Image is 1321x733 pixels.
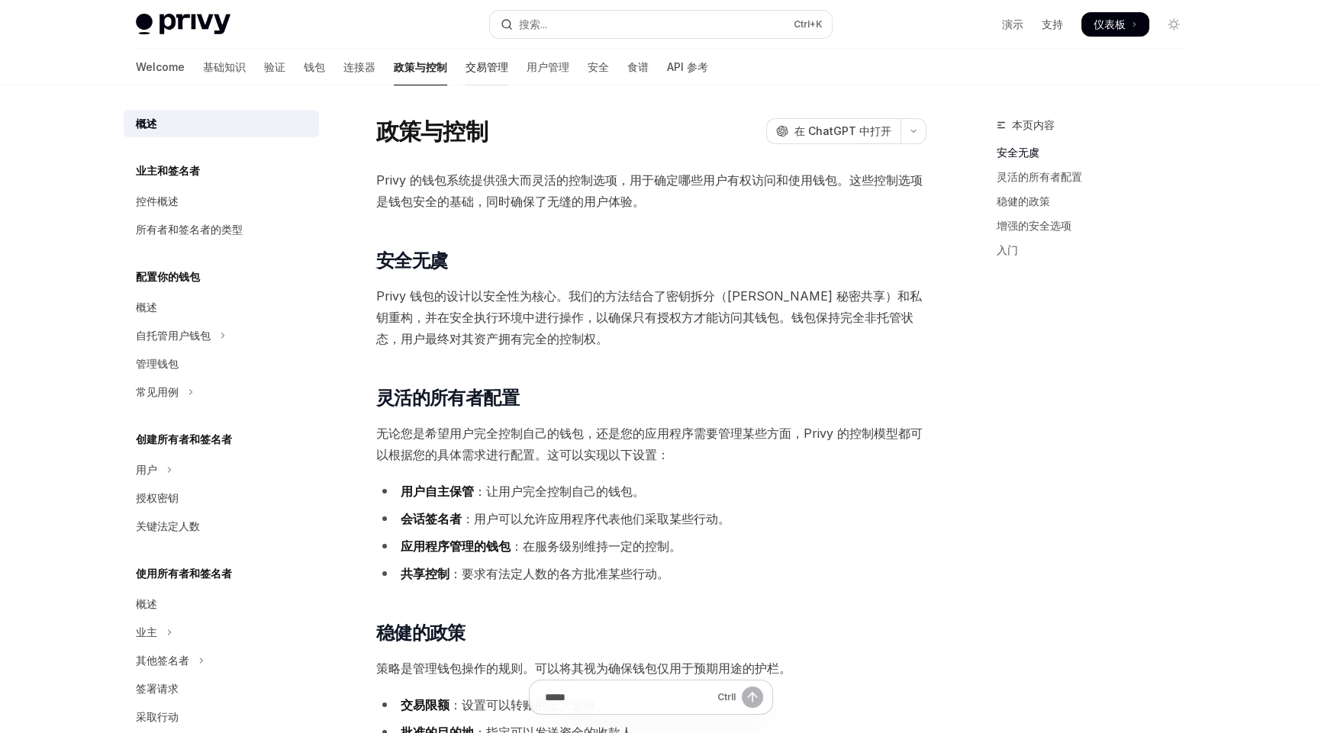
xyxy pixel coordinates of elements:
button: 切换所有者部分 [124,619,319,646]
font: 连接器 [343,60,375,73]
a: 签署请求 [124,675,319,702]
font: 交易管理 [466,60,508,73]
font: ：让用户完全控制自己的钱包。 [474,484,645,499]
font: 控件概述 [136,195,179,207]
font: 仪表板 [1094,18,1126,31]
font: 基础知识 [203,60,246,73]
a: 食谱 [627,49,649,85]
font: 增强的安全选项 [997,219,1071,232]
font: 政策与控制 [376,117,488,145]
font: 用户自主保管 [401,484,474,499]
font: 管理钱包 [136,357,179,370]
font: 采取行动 [136,710,179,723]
font: 签署请求 [136,682,179,695]
font: 业主 [136,625,157,638]
font: 支持 [1042,18,1063,31]
font: 概述 [136,597,157,610]
font: 会话签名者 [401,511,462,526]
font: 验证 [264,60,285,73]
font: 安全 [588,60,609,73]
font: 所有者和签名者的类型 [136,223,243,236]
button: 打开搜索 [490,11,832,38]
a: 仪表板 [1081,12,1149,37]
font: API 参考 [667,60,708,73]
font: 稳健的政策 [997,195,1050,207]
font: 入门 [997,243,1018,256]
a: 采取行动 [124,703,319,731]
a: 用户管理 [527,49,569,85]
a: 控件概述 [124,188,319,215]
font: 政策与控制 [394,60,447,73]
font: 其他签名者 [136,654,189,667]
font: 用户 [136,463,157,476]
a: 交易管理 [466,49,508,85]
a: 验证 [264,49,285,85]
font: 应用程序管理的钱包 [401,538,511,554]
font: 关键法定人数 [136,519,200,532]
a: 政策与控制 [394,49,447,85]
a: 增强的安全选项 [997,214,1198,238]
font: 授权密钥 [136,491,179,504]
font: 安全无虞 [376,249,448,272]
font: 食谱 [627,60,649,73]
a: 概述 [124,110,319,137]
font: 钱包 [304,60,325,73]
font: 共享控制 [401,566,449,581]
font: 无论您是希望用户完全控制自己的钱包，还是您的应用程序需要管理某些方面，Privy 的控制模型都可以根据您的具体需求进行配置。这可以实现以下设置： [376,426,923,462]
button: 在 ChatGPT 中打开 [766,118,901,144]
font: Privy 的钱包系统提供强大而灵活的控制选项，用于确定哪些用户有权访问和使用钱包。这些控制选项是钱包安全的基础，同时确保了无缝的用户体验。 [376,172,923,209]
font: 概述 [136,301,157,313]
font: 创建所有者和签名者 [136,432,232,445]
font: 灵活的所有者配置 [997,170,1082,183]
a: 所有者和签名者的类型 [124,216,319,243]
font: 稳健的政策 [376,622,466,644]
a: Welcome [136,49,185,85]
font: 概述 [136,117,157,130]
font: 使用所有者和签名者 [136,567,232,580]
a: 安全无虞 [997,140,1198,165]
a: 概述 [124,294,319,321]
a: 支持 [1042,17,1063,32]
font: Privy 钱包的设计以安全性为核心。我们的方法结合了密钥拆分（[PERSON_NAME] 秘密共享）和私钥重构，并在安全执行环境中进行操作，以确保只有授权方才能访问其钱包。钱包保持完全非托管状... [376,288,922,346]
input: 提问... [545,680,711,714]
font: 配置你的钱包 [136,270,200,283]
a: 关键法定人数 [124,513,319,540]
a: 基础知识 [203,49,246,85]
button: 发送消息 [742,686,763,708]
font: ：在服务级别维持一定的控制。 [511,538,681,554]
font: 用户管理 [527,60,569,73]
font: 演示 [1002,18,1023,31]
a: 入门 [997,238,1198,262]
a: 管理钱包 [124,350,319,378]
font: +K [810,18,823,30]
font: 业主和签名者 [136,164,200,177]
a: 灵活的所有者配置 [997,165,1198,189]
font: ：用户可以允许应用程序代表他们采取某些行动。 [462,511,730,526]
img: 灯光标志 [136,14,230,35]
a: API 参考 [667,49,708,85]
font: 安全无虞 [997,146,1039,159]
font: 常见用例 [136,385,179,398]
font: 搜索... [519,18,547,31]
font: 策略是管理钱包操作的规则。可以将其视为确保钱包仅用于预期用途的护栏。 [376,661,791,676]
button: 切换用户部分 [124,456,319,484]
a: 授权密钥 [124,484,319,512]
button: 切换暗模式 [1162,12,1186,37]
font: 自托管用户钱包 [136,329,211,342]
a: 概述 [124,590,319,618]
a: 稳健的政策 [997,189,1198,214]
a: 演示 [1002,17,1023,32]
button: 切换自托管用户钱包部分 [124,322,319,349]
button: 切换“附加签名者”部分 [124,647,319,674]
button: 切换常见用例部分 [124,378,319,406]
font: Ctrl [794,18,810,30]
a: 连接器 [343,49,375,85]
a: 钱包 [304,49,325,85]
font: 在 ChatGPT 中打开 [794,124,891,137]
font: 灵活的所有者配置 [376,387,519,409]
font: ：要求有法定人数的各方批准某些行动。 [449,566,669,581]
a: 安全 [588,49,609,85]
font: 本页内容 [1012,118,1055,131]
